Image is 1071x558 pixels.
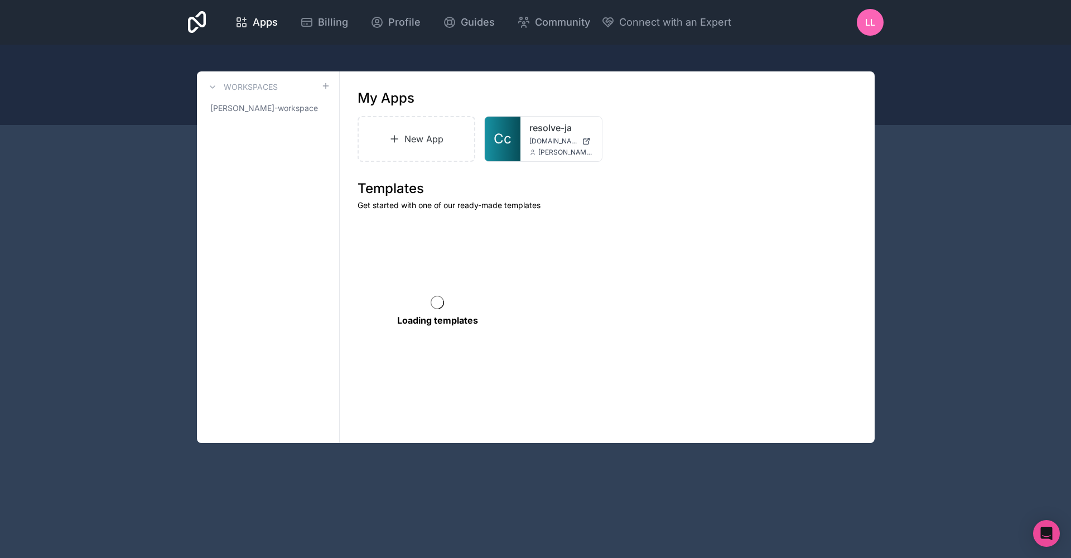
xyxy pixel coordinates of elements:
[224,81,278,93] h3: Workspaces
[529,121,593,134] a: resolve-ja
[494,130,512,148] span: Cc
[358,200,857,211] p: Get started with one of our ready-made templates
[619,15,731,30] span: Connect with an Expert
[485,117,520,161] a: Cc
[461,15,495,30] span: Guides
[206,98,330,118] a: [PERSON_NAME]-workspace
[529,137,593,146] a: [DOMAIN_NAME]
[253,15,278,30] span: Apps
[358,116,476,162] a: New App
[358,89,414,107] h1: My Apps
[865,16,875,29] span: LL
[601,15,731,30] button: Connect with an Expert
[397,314,478,327] p: Loading templates
[434,10,504,35] a: Guides
[291,10,357,35] a: Billing
[529,137,577,146] span: [DOMAIN_NAME]
[508,10,599,35] a: Community
[388,15,421,30] span: Profile
[535,15,590,30] span: Community
[226,10,287,35] a: Apps
[538,148,593,157] span: [PERSON_NAME][EMAIL_ADDRESS][PERSON_NAME][DOMAIN_NAME]
[1033,520,1060,547] div: Open Intercom Messenger
[318,15,348,30] span: Billing
[210,103,318,114] span: [PERSON_NAME]-workspace
[358,180,857,198] h1: Templates
[361,10,430,35] a: Profile
[206,80,278,94] a: Workspaces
